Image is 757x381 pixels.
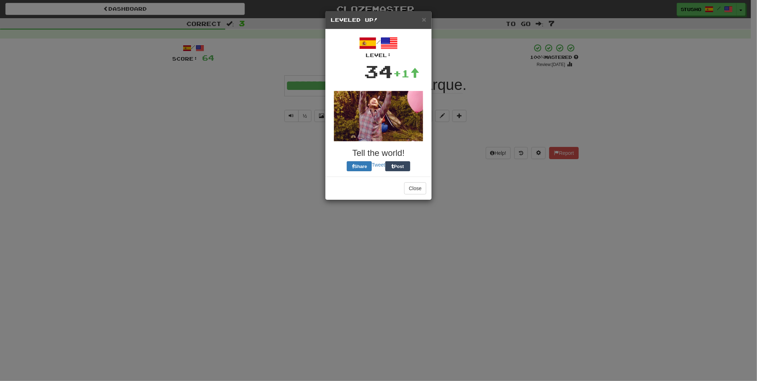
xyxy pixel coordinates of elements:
[422,15,426,24] span: ×
[331,52,426,59] div: Level:
[372,162,385,168] a: Tweet
[422,16,426,23] button: Close
[385,161,410,171] button: Post
[334,91,423,141] img: andy-72a9b47756ecc61a9f6c0ef31017d13e025550094338bf53ee1bb5849c5fd8eb.gif
[347,161,372,171] button: Share
[404,182,426,194] button: Close
[364,59,393,84] div: 34
[331,35,426,59] div: /
[331,148,426,158] h3: Tell the world!
[393,66,419,81] div: +1
[331,16,426,24] h5: Leveled Up!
